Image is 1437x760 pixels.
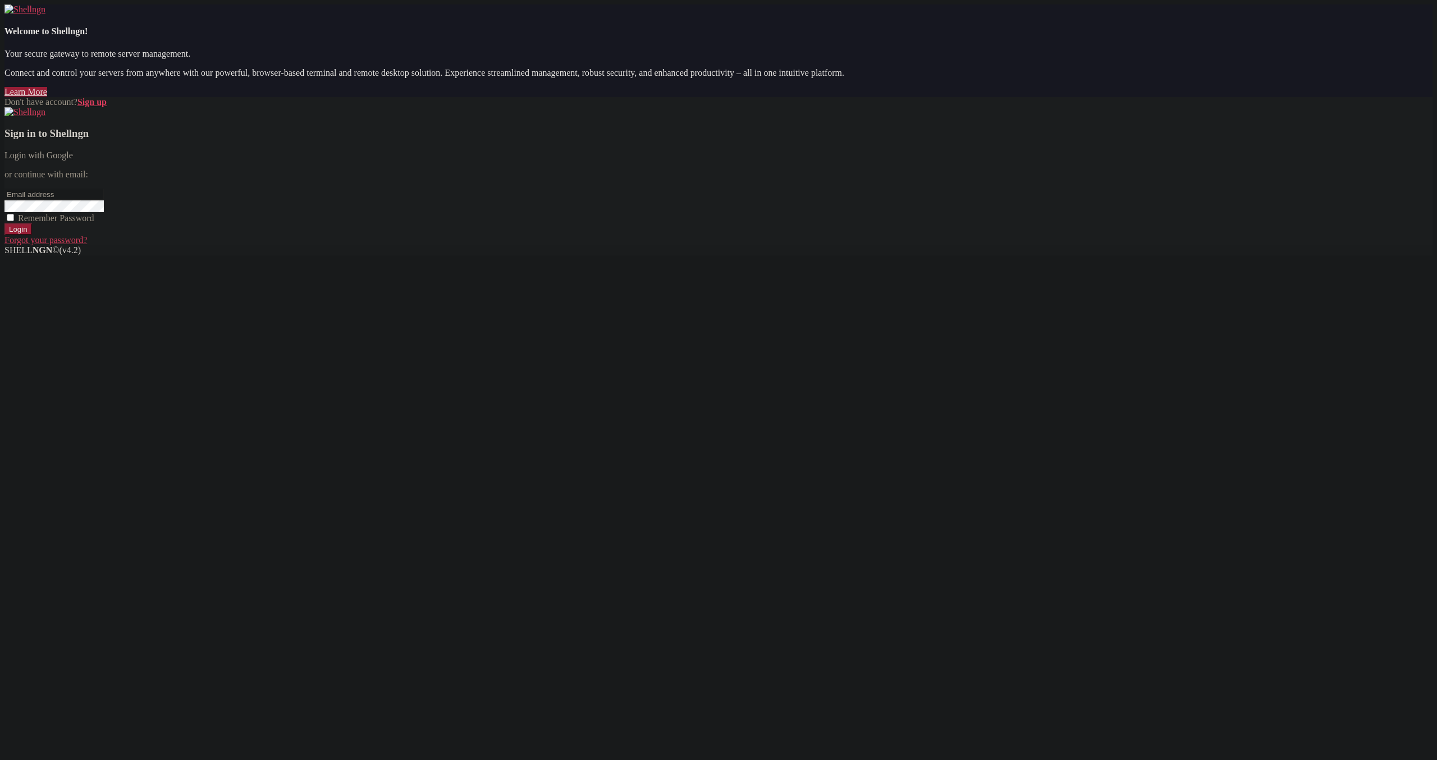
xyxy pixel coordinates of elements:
p: Your secure gateway to remote server management. [4,49,1433,59]
h4: Welcome to Shellngn! [4,26,1433,36]
b: NGN [33,245,53,255]
input: Remember Password [7,214,14,221]
span: SHELL © [4,245,81,255]
span: Remember Password [18,213,94,223]
span: 4.2.0 [60,245,81,255]
input: Login [4,223,32,235]
a: Sign up [77,97,107,107]
input: Email address [4,189,104,200]
a: Learn More [4,87,47,97]
p: Connect and control your servers from anywhere with our powerful, browser-based terminal and remo... [4,68,1433,78]
div: Don't have account? [4,97,1433,107]
h3: Sign in to Shellngn [4,127,1433,140]
img: Shellngn [4,107,45,117]
a: Forgot your password? [4,235,87,245]
p: or continue with email: [4,170,1433,180]
a: Login with Google [4,150,73,160]
img: Shellngn [4,4,45,15]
